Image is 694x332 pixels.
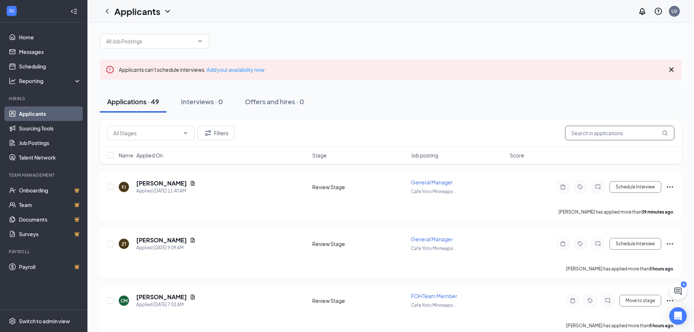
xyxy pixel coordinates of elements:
[106,37,194,45] input: All Job Postings
[70,8,78,15] svg: Collapse
[113,129,180,137] input: All Stages
[312,183,407,191] div: Review Stage
[190,294,196,300] svg: Document
[19,136,81,150] a: Job Postings
[667,65,676,74] svg: Cross
[558,241,567,247] svg: Note
[19,59,81,74] a: Scheduling
[411,246,457,251] span: Cafe Yoto Minneapo ...
[136,244,196,251] div: Applied [DATE] 9:09 AM
[19,183,81,198] a: OnboardingCrown
[666,183,674,191] svg: Ellipses
[9,317,16,325] svg: Settings
[19,77,82,85] div: Reporting
[568,298,577,304] svg: Note
[19,44,81,59] a: Messages
[593,241,602,247] svg: ChatInactive
[681,281,687,288] div: 4
[654,7,663,16] svg: QuestionInfo
[163,7,172,16] svg: ChevronDown
[106,65,114,74] svg: Error
[19,317,70,325] div: Switch to admin view
[671,8,677,14] div: LG
[197,126,235,140] button: Filter Filters
[565,126,674,140] input: Search in applications
[609,181,661,193] button: Schedule Interview
[19,198,81,212] a: TeamCrown
[122,241,126,247] div: ZT
[669,307,687,325] div: Open Intercom Messenger
[411,236,453,242] span: General Manager
[136,301,196,308] div: Applied [DATE] 7:02 AM
[411,293,457,299] span: FOH Team Member
[19,259,81,274] a: PayrollCrown
[121,298,128,304] div: CM
[19,227,81,241] a: SurveysCrown
[312,240,407,247] div: Review Stage
[245,97,304,106] div: Offers and hires · 0
[136,179,187,187] h5: [PERSON_NAME]
[107,97,159,106] div: Applications · 49
[312,152,327,159] span: Stage
[566,266,674,272] p: [PERSON_NAME] has applied more than .
[114,5,160,17] h1: Applicants
[593,184,602,190] svg: ChatInactive
[638,7,647,16] svg: Notifications
[642,209,673,215] b: 39 minutes ago
[183,130,188,136] svg: ChevronDown
[9,172,80,178] div: Team Management
[411,302,457,308] span: Cafe Yoto Minneapo ...
[19,121,81,136] a: Sourcing Tools
[558,184,567,190] svg: Note
[666,296,674,305] svg: Ellipses
[576,184,585,190] svg: Tag
[9,95,80,102] div: Hiring
[510,152,524,159] span: Score
[122,184,126,190] div: FJ
[312,297,407,304] div: Review Stage
[9,77,16,85] svg: Analysis
[411,152,438,159] span: Job posting
[197,38,203,44] svg: ChevronDown
[190,237,196,243] svg: Document
[674,287,682,296] svg: ChatActive
[411,189,457,194] span: Cafe Yoto Minneapo ...
[619,295,661,306] button: Move to stage
[119,152,163,159] span: Name · Applied On
[136,187,196,195] div: Applied [DATE] 11:40 AM
[19,150,81,165] a: Talent Network
[119,66,264,73] span: Applicants can't schedule interviews.
[586,298,595,304] svg: Tag
[666,239,674,248] svg: Ellipses
[603,298,612,304] svg: ChatInactive
[566,323,674,329] p: [PERSON_NAME] has applied more than .
[136,293,187,301] h5: [PERSON_NAME]
[411,179,453,185] span: General Manager
[19,212,81,227] a: DocumentsCrown
[9,249,80,255] div: Payroll
[181,97,223,106] div: Interviews · 0
[609,238,661,250] button: Schedule Interview
[669,282,687,300] button: ChatActive
[207,66,264,73] a: Add your availability now
[649,323,673,328] b: 5 hours ago
[662,130,668,136] svg: MagnifyingGlass
[103,7,111,16] svg: ChevronLeft
[558,209,674,215] p: [PERSON_NAME] has applied more than .
[136,236,187,244] h5: [PERSON_NAME]
[19,30,81,44] a: Home
[204,129,212,137] svg: Filter
[576,241,585,247] svg: Tag
[8,7,15,15] svg: WorkstreamLogo
[190,180,196,186] svg: Document
[19,106,81,121] a: Applicants
[649,266,673,272] b: 3 hours ago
